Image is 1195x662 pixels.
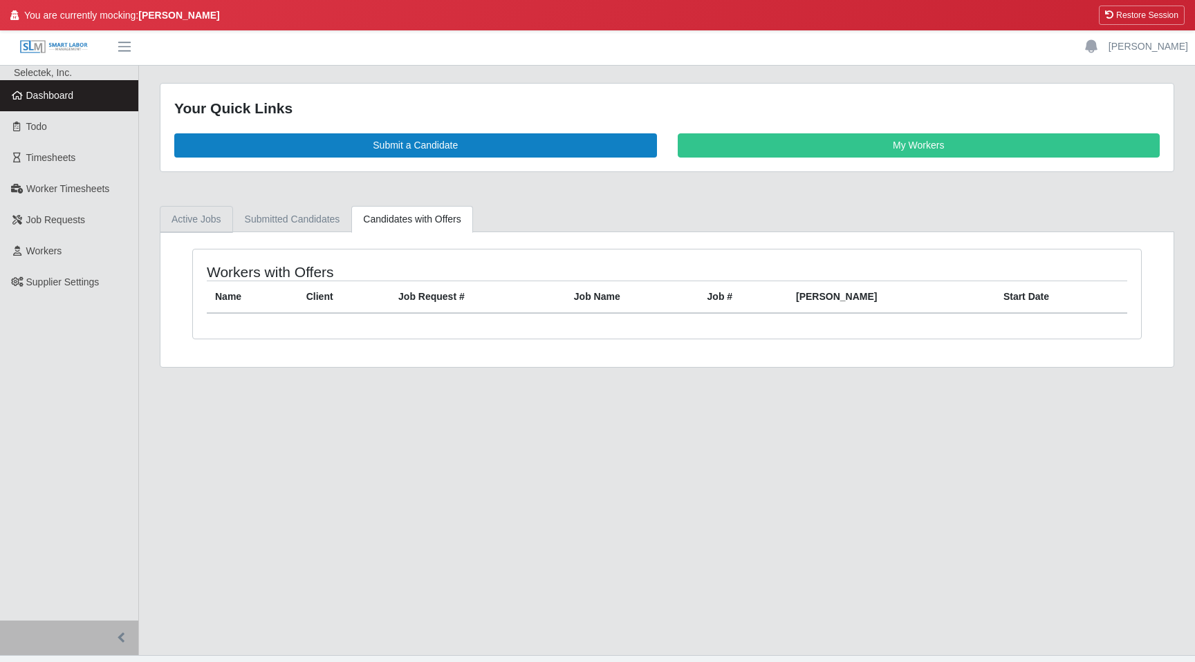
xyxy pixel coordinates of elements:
span: Selectek, Inc. [14,67,72,78]
a: Candidates with Offers [351,206,472,233]
a: Submit a Candidate [174,133,657,158]
strong: [PERSON_NAME] [138,10,219,21]
span: Todo [26,121,47,132]
span: Dashboard [26,90,74,101]
th: [PERSON_NAME] [788,281,995,313]
span: Timesheets [26,152,76,163]
span: Job Requests [26,214,86,225]
a: Active Jobs [160,206,233,233]
th: Job # [699,281,788,313]
span: You are currently mocking: [24,8,220,23]
th: Name [207,281,298,313]
span: Supplier Settings [26,276,100,287]
th: Start Date [995,281,1127,313]
span: Worker Timesheets [26,183,109,194]
a: Submitted Candidates [233,206,352,233]
th: Job Request # [390,281,566,313]
h4: Workers with Offers [207,263,578,281]
div: Your Quick Links [174,97,1160,120]
a: [PERSON_NAME] [1109,39,1188,54]
th: Client [298,281,390,313]
img: SLM Logo [19,39,89,55]
button: Restore Session [1099,6,1185,25]
th: Job Name [566,281,699,313]
a: My Workers [678,133,1160,158]
span: Workers [26,245,62,256]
